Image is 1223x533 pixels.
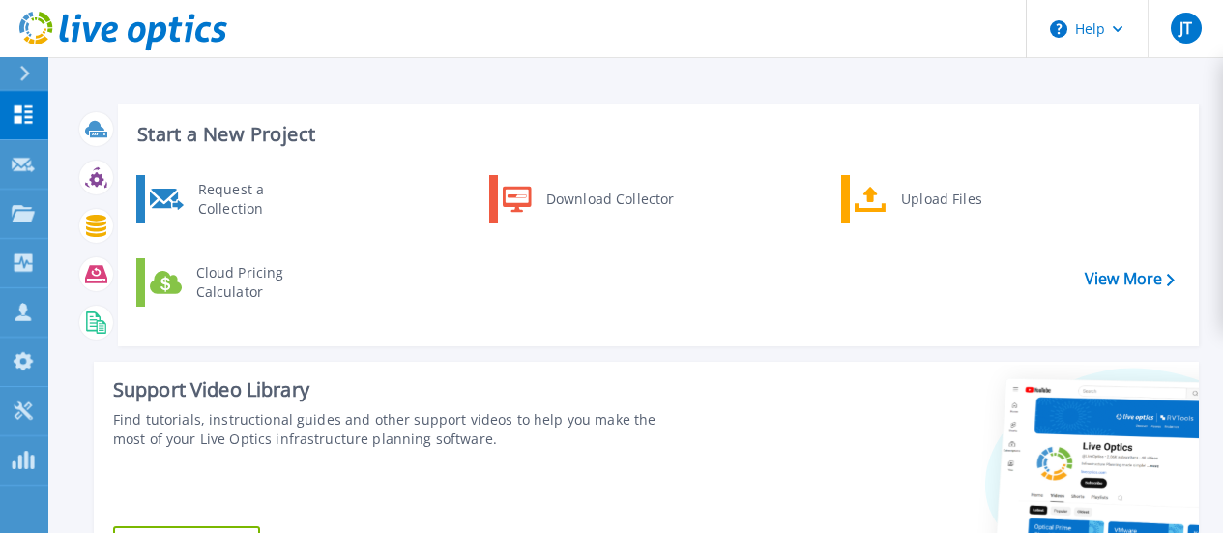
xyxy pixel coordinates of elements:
a: Download Collector [489,175,687,223]
div: Request a Collection [189,180,330,219]
div: Cloud Pricing Calculator [187,263,330,302]
a: View More [1085,270,1175,288]
a: Request a Collection [136,175,335,223]
div: Download Collector [537,180,683,219]
span: JT [1179,20,1192,36]
div: Support Video Library [113,377,687,402]
a: Cloud Pricing Calculator [136,258,335,307]
a: Upload Files [841,175,1039,223]
div: Find tutorials, instructional guides and other support videos to help you make the most of your L... [113,410,687,449]
h3: Start a New Project [137,124,1174,145]
div: Upload Files [891,180,1034,219]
